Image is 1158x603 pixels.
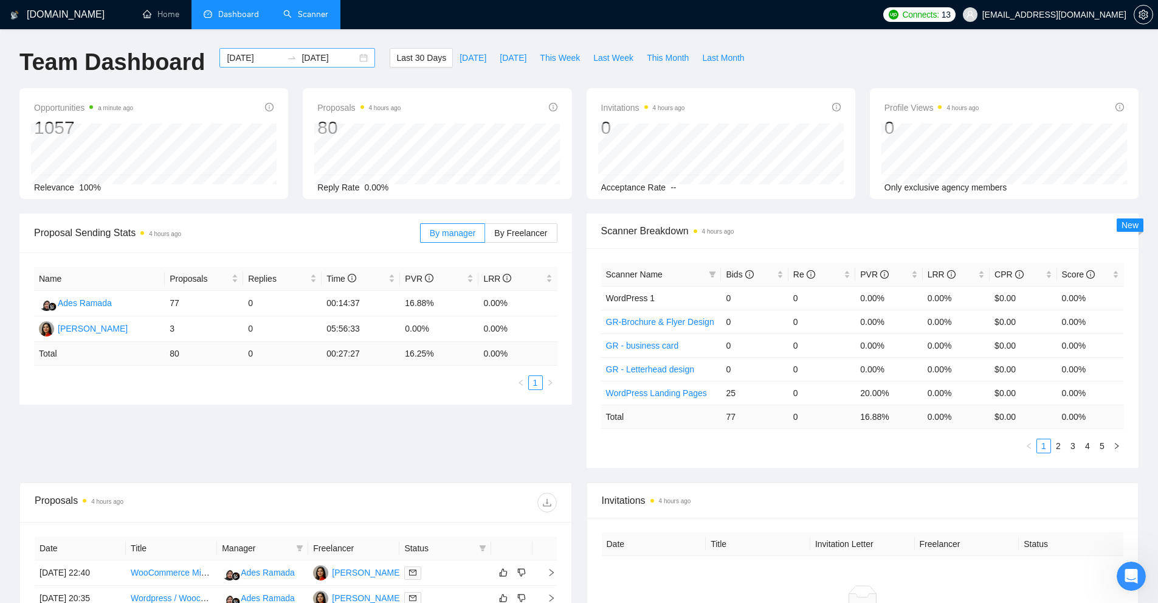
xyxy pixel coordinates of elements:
td: 0.00 % [923,405,990,428]
span: New [1122,220,1139,230]
div: Ades Ramada [241,566,295,579]
span: info-circle [1086,270,1095,279]
span: left [517,379,525,386]
div: Proposals [35,493,295,512]
td: 0 [788,357,855,381]
span: Time [326,274,356,284]
a: homeHome [143,9,179,19]
img: KA [39,321,54,336]
span: right [546,379,554,386]
a: KA[PERSON_NAME] [313,567,402,577]
td: 77 [721,405,788,428]
td: 16.88% [400,291,478,316]
span: right [1113,442,1120,450]
img: gigradar-bm.png [48,302,57,311]
td: WooCommerce Migration Expert Needed - LiteCart to WooCommerce with FileMaker Integration [126,560,217,586]
span: info-circle [947,270,956,279]
button: download [537,493,557,512]
td: 0.00 % [478,342,557,366]
button: setting [1134,5,1153,24]
span: Manager [222,542,291,555]
a: 5 [1095,439,1109,453]
span: info-circle [1115,103,1124,111]
span: Bids [726,270,753,279]
div: [PERSON_NAME] [332,566,402,579]
span: Invitations [602,493,1124,508]
td: 80 [165,342,243,366]
input: Start date [227,51,282,64]
span: Connects: [902,8,939,21]
a: Wordpress / Woocommerce Data Expert [131,593,283,603]
a: KA[PERSON_NAME] [313,593,402,602]
time: 4 hours ago [702,228,734,235]
th: Freelancer [308,537,399,560]
span: Status [404,542,474,555]
span: Only exclusive agency members [884,183,1007,192]
span: PVR [405,274,433,284]
button: left [1022,439,1036,453]
th: Invitation Letter [810,532,915,556]
div: 0 [601,116,685,139]
span: CPR [994,270,1023,279]
td: 0.00% [923,357,990,381]
button: right [1109,439,1124,453]
span: info-circle [832,103,841,111]
td: 0.00% [1057,357,1124,381]
span: 13 [942,8,951,21]
span: PVR [860,270,889,279]
time: 4 hours ago [946,105,979,111]
a: 1 [529,376,542,389]
span: mail [409,569,416,576]
td: 0 [788,381,855,405]
button: Last Week [587,48,640,68]
span: filter [477,539,489,557]
iframe: Intercom live chat [1117,562,1146,591]
td: 77 [165,291,243,316]
th: Name [34,267,165,291]
span: info-circle [348,274,356,282]
th: Title [126,537,217,560]
span: WordPress 1 [606,293,655,303]
button: dislike [514,565,529,580]
span: Opportunities [34,100,133,115]
li: Next Page [1109,439,1124,453]
li: 2 [1051,439,1066,453]
td: 0.00% [1057,381,1124,405]
span: LRR [483,274,511,284]
li: 1 [1036,439,1051,453]
span: Re [793,270,815,279]
td: 0.00% [923,333,990,357]
td: 0.00% [1057,286,1124,310]
a: 4 [1081,439,1094,453]
button: [DATE] [453,48,493,68]
span: info-circle [880,270,889,279]
div: [PERSON_NAME] [58,322,128,335]
a: ARAdes Ramada [222,593,295,602]
span: filter [706,265,719,284]
td: 0.00% [855,310,922,333]
td: 25 [721,381,788,405]
input: End date [302,51,357,64]
td: 00:14:37 [322,291,400,316]
h1: Team Dashboard [19,48,205,77]
button: This Week [533,48,587,68]
td: 0.00% [855,333,922,357]
span: Proposal Sending Stats [34,225,420,240]
span: mail [409,594,416,602]
span: setting [1134,10,1153,19]
span: By Freelancer [494,228,547,238]
span: 0.00% [365,183,389,192]
img: logo [10,5,19,25]
span: info-circle [265,103,274,111]
th: Date [35,537,126,560]
td: 0.00% [478,316,557,342]
span: info-circle [425,274,433,282]
span: left [1025,442,1033,450]
button: [DATE] [493,48,533,68]
span: By manager [430,228,475,238]
td: 0 [788,286,855,310]
span: filter [709,271,716,278]
span: right [537,568,556,577]
span: Invitations [601,100,685,115]
li: Previous Page [514,375,528,390]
